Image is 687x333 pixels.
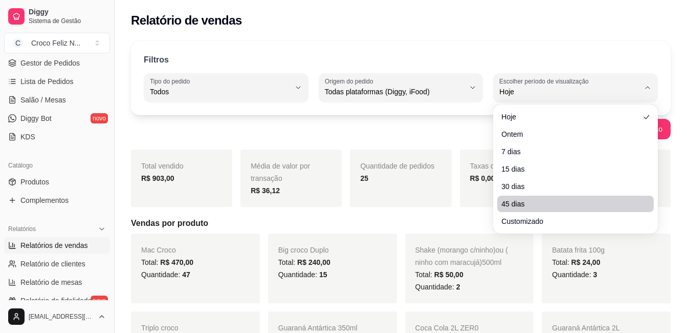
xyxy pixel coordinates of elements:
[360,162,434,170] span: Quantidade de pedidos
[141,258,193,266] span: Total:
[150,77,193,86] label: Tipo do pedido
[141,324,179,332] span: Triplo croco
[8,225,36,233] span: Relatórios
[278,258,330,266] span: Total:
[501,112,639,122] span: Hoje
[31,38,80,48] div: Croco Feliz N ...
[278,270,327,279] span: Quantidade:
[20,177,49,187] span: Produtos
[456,283,460,291] span: 2
[20,296,92,306] span: Relatório de fidelidade
[297,258,330,266] span: R$ 240,00
[144,54,169,66] p: Filtros
[552,258,600,266] span: Total:
[150,87,290,97] span: Todos
[501,181,639,192] span: 30 dias
[20,95,66,105] span: Salão / Mesas
[141,246,176,254] span: Mac Croco
[552,246,605,254] span: Batata frita 100g
[470,174,495,182] strong: R$ 0,00
[141,174,174,182] strong: R$ 903,00
[499,87,639,97] span: Hoje
[20,240,88,251] span: Relatórios de vendas
[20,132,35,142] span: KDS
[319,270,327,279] span: 15
[552,324,619,332] span: Guaraná Antártica 2L
[251,186,280,195] strong: R$ 36,12
[141,162,184,170] span: Total vendido
[552,270,597,279] span: Quantidade:
[501,147,639,157] span: 7 dias
[4,157,110,174] div: Catálogo
[415,246,508,266] span: Shake (morango c/ninho)ou ( ninho com maracujá)500ml
[131,217,671,230] h5: Vendas por produto
[325,77,376,86] label: Origem do pedido
[499,77,592,86] label: Escolher período de visualização
[415,283,460,291] span: Quantidade:
[278,246,329,254] span: Big croco Duplo
[20,277,82,287] span: Relatório de mesas
[571,258,601,266] span: R$ 24,00
[20,113,52,123] span: Diggy Bot
[20,58,80,68] span: Gestor de Pedidos
[325,87,465,97] span: Todas plataformas (Diggy, iFood)
[501,199,639,209] span: 45 dias
[501,216,639,226] span: Customizado
[182,270,190,279] span: 47
[360,174,368,182] strong: 25
[593,270,597,279] span: 3
[20,76,74,87] span: Lista de Pedidos
[278,324,358,332] span: Guaraná Antártica 350ml
[415,324,479,332] span: Coca Cola 2L ZER0
[251,162,310,182] span: Média de valor por transação
[434,270,463,279] span: R$ 50,00
[13,38,23,48] span: C
[29,17,106,25] span: Sistema de Gestão
[131,12,242,29] h2: Relatório de vendas
[20,195,69,205] span: Complementos
[470,162,525,170] span: Taxas de entrega
[29,313,94,321] span: [EMAIL_ADDRESS][DOMAIN_NAME]
[4,33,110,53] button: Select a team
[415,270,463,279] span: Total:
[141,270,190,279] span: Quantidade:
[501,129,639,139] span: Ontem
[501,164,639,174] span: 15 dias
[20,259,85,269] span: Relatório de clientes
[160,258,193,266] span: R$ 470,00
[29,8,106,17] span: Diggy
